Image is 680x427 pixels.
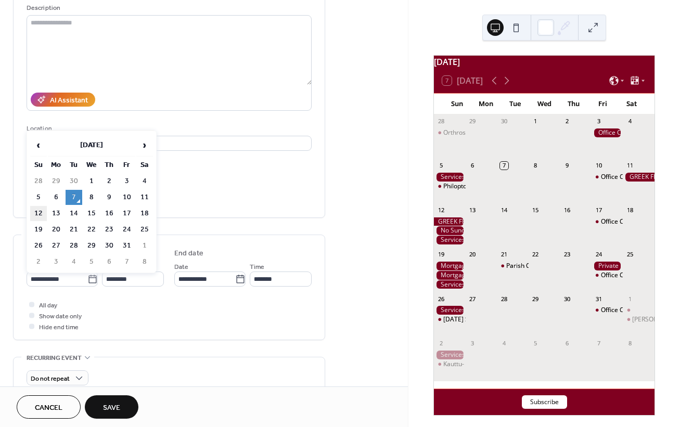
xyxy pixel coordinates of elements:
td: 17 [119,206,135,221]
td: 10 [119,190,135,205]
div: Parish Council Meeting 6:30pm [497,262,529,270]
div: Mon [471,94,501,114]
div: 28 [437,118,445,125]
td: 4 [136,174,153,189]
div: [DATE] [434,56,655,68]
span: Show date only [39,311,82,322]
div: 10 [595,162,602,170]
span: › [137,135,152,156]
div: 29 [469,118,477,125]
div: Services - Orthros 9am, Divine Liturgy 10 am [434,236,466,244]
div: 8 [532,162,540,170]
div: 29 [532,295,540,303]
td: 31 [119,238,135,253]
div: 19 [437,251,445,258]
div: 2 [563,118,571,125]
td: 8 [136,254,153,269]
div: 17 [595,206,602,214]
a: Cancel [17,395,81,419]
button: Subscribe [522,395,567,409]
div: 5 [532,339,540,347]
div: Services - Orthros 9am, Divine Liturgy 10 am [434,351,466,359]
div: 14 [500,206,508,214]
div: 31 [595,295,602,303]
div: 26 [437,295,445,303]
div: Office Closed [592,173,623,182]
div: Sat [617,94,646,114]
div: End date [174,248,203,259]
th: Th [101,158,118,173]
span: ‹ [31,135,46,156]
span: Time [250,262,264,273]
div: Kauttu- Wedding Reception [434,360,466,369]
div: AI Assistant [50,95,88,106]
div: Sun [442,94,471,114]
div: Tue [501,94,530,114]
td: 6 [101,254,118,269]
td: 18 [136,206,153,221]
div: 1 [626,295,634,303]
div: 3 [595,118,602,125]
div: 15 [532,206,540,214]
div: 7 [595,339,602,347]
div: 21 [500,251,508,258]
th: Mo [48,158,65,173]
div: Office Closed [601,173,639,182]
div: 4 [500,339,508,347]
div: Private Event (3-10pm) [592,262,623,270]
td: 3 [119,174,135,189]
div: 1 [532,118,540,125]
td: 19 [30,222,47,237]
td: 15 [83,206,100,221]
div: No Sunday School due to GreekFest [434,226,466,235]
td: 28 [66,238,82,253]
th: Tu [66,158,82,173]
div: 18 [626,206,634,214]
div: Office Closed [601,306,639,315]
div: GREEK FESTIVAL 2025 [434,217,466,226]
div: 8 [626,339,634,347]
td: 27 [48,238,65,253]
td: 8 [83,190,100,205]
button: AI Assistant [31,93,95,107]
td: 29 [48,174,65,189]
td: 9 [101,190,118,205]
div: Office Closed [601,217,639,226]
div: 16 [563,206,571,214]
div: 28 [500,295,508,303]
div: 2 [437,339,445,347]
div: Office Closed [592,306,623,315]
div: 6 [563,339,571,347]
div: Services - Orthros 9am, Divine Liturgy 10 am [434,173,466,182]
td: 22 [83,222,100,237]
div: GREEK FESTIVAL 2025 [623,173,655,182]
th: Sa [136,158,153,173]
div: 25 [626,251,634,258]
td: 5 [30,190,47,205]
div: Philoptochos Meeting (after Divine Liturgy) [443,182,567,191]
td: 1 [136,238,153,253]
div: 7 [500,162,508,170]
div: Services - Orthros 9am, Divine Liturgy 10 am [434,306,466,315]
div: 22 [532,251,540,258]
td: 25 [136,222,153,237]
div: 12 [437,206,445,214]
div: Wed [530,94,559,114]
td: 16 [101,206,118,221]
div: 9 [563,162,571,170]
div: 30 [500,118,508,125]
span: Date [174,262,188,273]
div: 20 [469,251,477,258]
div: 24 [595,251,602,258]
div: Office Closed on Fridays [592,128,623,137]
td: 20 [48,222,65,237]
th: Su [30,158,47,173]
td: 23 [101,222,118,237]
div: 3 [469,339,477,347]
span: Do not repeat [31,373,70,385]
div: Services - Orthros 9am, Divine Liturgy 10 am [434,280,466,289]
td: 2 [30,254,47,269]
div: 4 [626,118,634,125]
td: 30 [66,174,82,189]
div: 23 [563,251,571,258]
